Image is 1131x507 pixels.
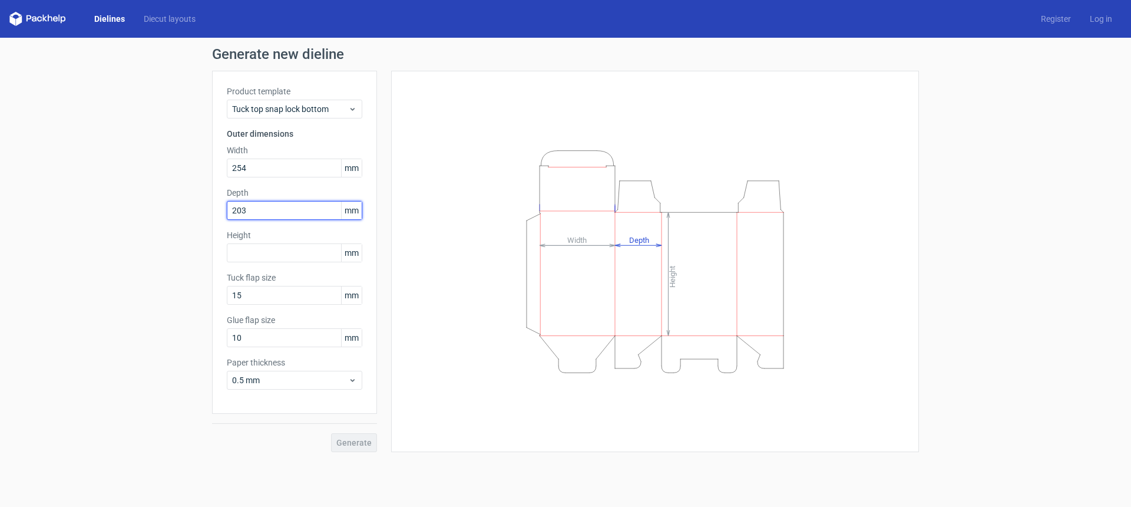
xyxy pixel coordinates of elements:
span: mm [341,287,362,304]
a: Diecut layouts [134,13,205,25]
label: Product template [227,85,362,97]
label: Paper thickness [227,357,362,368]
h1: Generate new dieline [212,47,919,61]
label: Height [227,229,362,241]
a: Log in [1080,13,1122,25]
span: mm [341,329,362,347]
tspan: Depth [629,235,649,244]
span: mm [341,244,362,262]
label: Depth [227,187,362,199]
tspan: Width [567,235,587,244]
span: Tuck top snap lock bottom [232,103,348,115]
span: mm [341,159,362,177]
h3: Outer dimensions [227,128,362,140]
label: Width [227,144,362,156]
a: Register [1031,13,1080,25]
a: Dielines [85,13,134,25]
tspan: Height [668,265,677,287]
span: mm [341,202,362,219]
label: Tuck flap size [227,272,362,284]
label: Glue flap size [227,314,362,326]
span: 0.5 mm [232,374,348,386]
